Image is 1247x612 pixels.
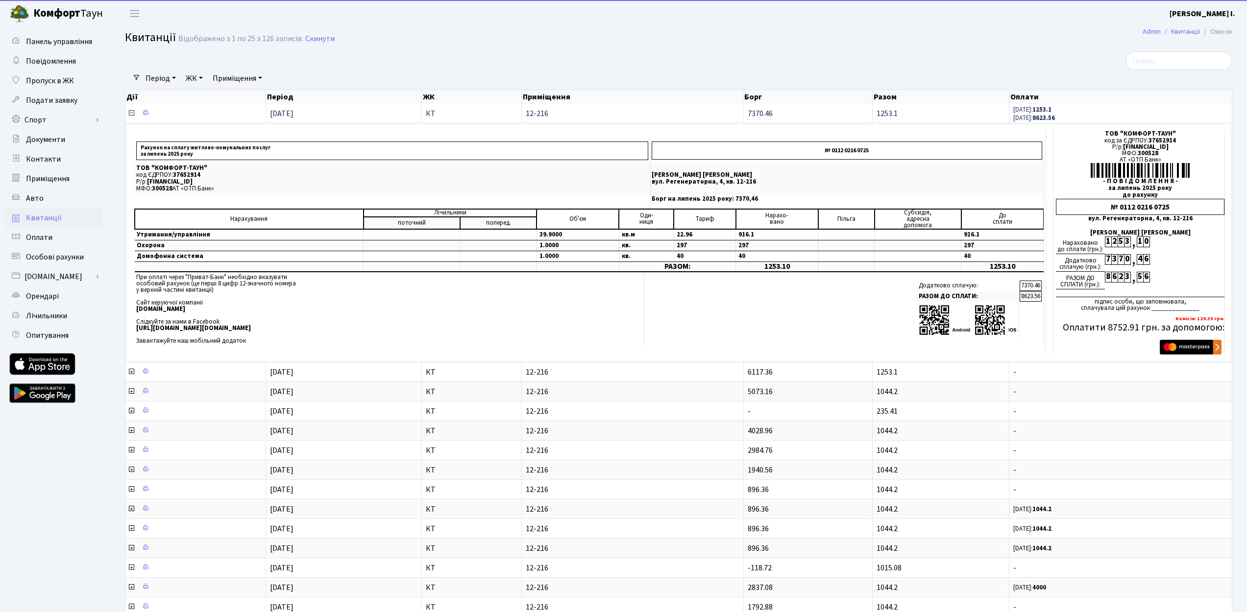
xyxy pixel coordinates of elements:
[26,252,84,262] span: Особові рахунки
[875,209,961,229] td: Субсидія, адресна допомога
[5,326,103,345] a: Опитування
[1056,144,1224,150] div: Р/р:
[537,209,619,229] td: Об'єм
[537,251,619,261] td: 1.0000
[961,261,1044,272] td: 1253.10
[526,110,739,118] span: 12-216
[748,465,773,475] span: 1940.56
[1105,254,1111,265] div: 7
[1032,544,1051,553] b: 1044.2
[26,291,59,302] span: Орендарі
[537,240,619,251] td: 1.0000
[1149,136,1176,145] span: 37652914
[1171,26,1200,37] a: Квитанції
[1143,236,1149,247] div: 0
[1105,272,1111,282] div: 8
[736,209,818,229] td: Нарахо- вано
[26,232,52,243] span: Оплати
[877,445,898,456] span: 1044.2
[919,304,1017,336] img: apps-qrcodes.png
[270,484,293,495] span: [DATE]
[1013,505,1051,514] small: [DATE]:
[748,108,773,119] span: 7370.46
[1056,178,1224,185] div: - П О В І Д О М Л Е Н Н Я -
[1013,466,1228,474] span: -
[5,267,103,286] a: [DOMAIN_NAME]
[10,4,29,24] img: logo.png
[364,209,537,217] td: Лічильники
[134,272,644,346] td: При оплаті через "Приват-Банк" необхідно вказувати особовий рахунок (це перші 8 цифр 12-значного ...
[178,34,303,44] div: Відображено з 1 по 25 з 126 записів.
[526,407,739,415] span: 12-216
[422,90,522,104] th: ЖК
[1170,8,1235,19] b: [PERSON_NAME] І.
[526,388,739,396] span: 12-216
[26,56,76,67] span: Повідомлення
[736,240,818,251] td: 297
[1056,150,1224,157] div: МФО:
[1130,236,1137,248] div: ,
[619,261,736,272] td: РАЗОМ:
[522,90,744,104] th: Приміщення
[364,217,460,229] td: поточний
[1200,26,1232,37] li: Список
[152,184,172,193] span: 300528
[1032,524,1051,533] b: 1044.2
[526,466,739,474] span: 12-216
[1160,340,1222,354] img: Masterpass
[877,425,898,436] span: 1044.2
[877,484,898,495] span: 1044.2
[1118,272,1124,282] div: 2
[748,504,769,515] span: 896.36
[736,229,818,240] td: 916.1
[270,406,293,417] span: [DATE]
[266,90,421,104] th: Період
[1032,105,1051,114] b: 1253.1
[873,90,1009,104] th: Разом
[1013,524,1051,533] small: [DATE]:
[426,388,517,396] span: КТ
[270,367,293,377] span: [DATE]
[136,172,648,178] p: код ЄДРПОУ:
[619,229,674,240] td: кв.м
[26,134,65,145] span: Документи
[5,247,103,267] a: Особові рахунки
[5,286,103,306] a: Орендарі
[526,447,739,454] span: 12-216
[1013,407,1228,415] span: -
[1124,272,1130,282] div: 3
[877,504,898,515] span: 1044.2
[526,505,739,513] span: 12-216
[1013,114,1055,122] small: [DATE]:
[1056,138,1224,144] div: код за ЄДРПОУ:
[5,208,103,228] a: Квитанції
[142,70,180,87] a: Період
[1013,368,1228,376] span: -
[426,427,517,435] span: КТ
[5,169,103,188] a: Приміщення
[426,564,517,572] span: КТ
[1009,90,1232,104] th: Оплати
[1013,544,1051,553] small: [DATE]:
[1032,505,1051,514] b: 1044.2
[1105,236,1111,247] div: 1
[5,306,103,326] a: Лічильники
[147,177,193,186] span: [FINANCIAL_ID]
[26,95,77,106] span: Подати заявку
[619,251,674,261] td: кв.
[1137,272,1143,282] div: 5
[748,563,772,573] span: -118.72
[818,209,875,229] td: Пільга
[5,188,103,208] a: Авто
[426,447,517,454] span: КТ
[426,466,517,474] span: КТ
[674,240,736,251] td: 297
[136,165,648,171] p: ТОВ "КОМФОРТ-ТАУН"
[674,229,736,240] td: 22.96
[1137,236,1143,247] div: 1
[5,32,103,51] a: Панель управління
[736,261,818,272] td: 1253.10
[961,229,1044,240] td: 916.1
[526,486,739,494] span: 12-216
[1056,236,1105,254] div: Нараховано до сплати (грн.):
